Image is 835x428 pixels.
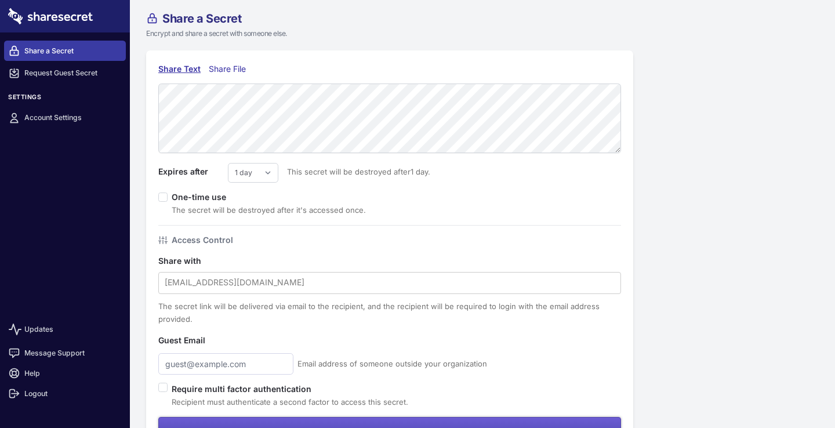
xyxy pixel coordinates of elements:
[158,63,201,75] div: Share Text
[4,108,126,128] a: Account Settings
[4,383,126,404] a: Logout
[158,334,228,347] label: Guest Email
[172,204,366,216] div: The secret will be destroyed after it's accessed once.
[172,192,235,202] label: One-time use
[172,234,233,246] h4: Access Control
[4,93,126,106] h3: Settings
[162,13,241,24] span: Share a Secret
[4,316,126,343] a: Updates
[4,363,126,383] a: Help
[172,397,408,407] span: Recipient must authenticate a second factor to access this secret.
[297,357,487,370] span: Email address of someone outside your organization
[278,165,430,178] span: This secret will be destroyed after 1 day .
[172,383,408,396] label: Require multi factor authentication
[158,353,293,375] input: guest@example.com
[4,63,126,84] a: Request Guest Secret
[158,255,228,267] label: Share with
[209,63,251,75] div: Share File
[4,41,126,61] a: Share a Secret
[158,302,600,324] span: The secret link will be delivered via email to the recipient, and the recipient will be required ...
[4,343,126,363] a: Message Support
[146,28,698,39] p: Encrypt and share a secret with someone else.
[158,165,228,178] label: Expires after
